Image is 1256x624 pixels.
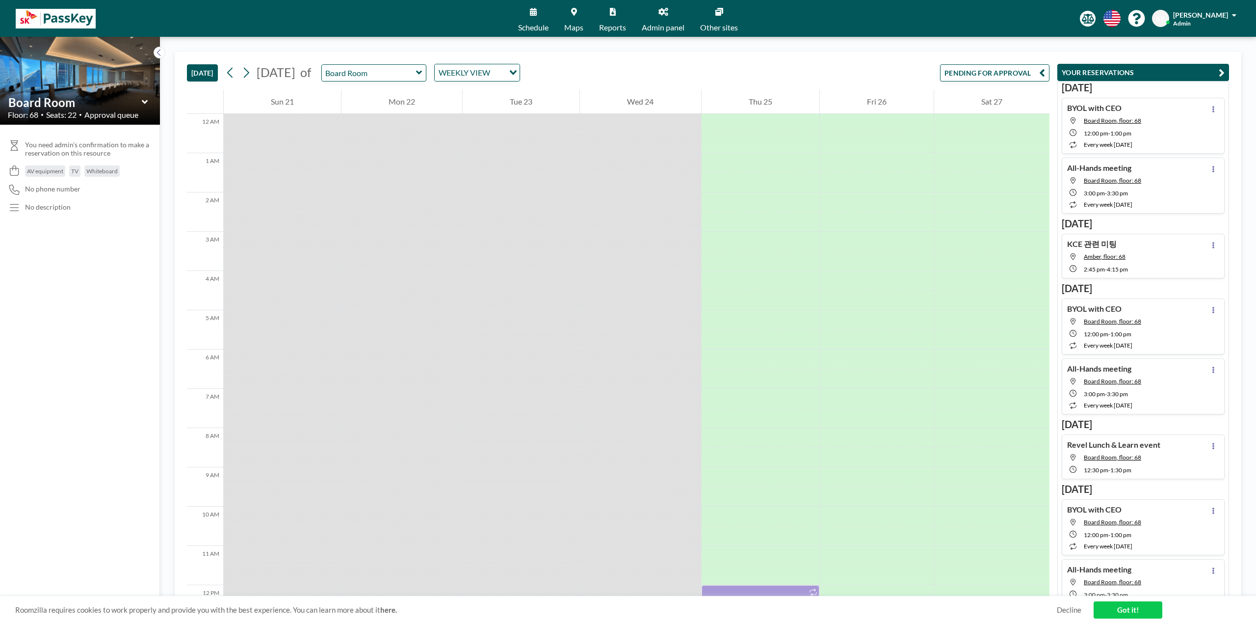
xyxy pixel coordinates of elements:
[1084,141,1132,148] span: every week [DATE]
[564,24,583,31] span: Maps
[25,203,71,212] div: No description
[16,9,96,28] img: organization-logo
[1067,565,1131,574] h4: All-Hands meeting
[1084,342,1132,349] span: every week [DATE]
[187,192,223,232] div: 2 AM
[820,89,934,114] div: Fri 26
[702,89,819,114] div: Thu 25
[8,95,142,109] input: Board Room
[1062,483,1225,495] h3: [DATE]
[187,153,223,192] div: 1 AM
[1084,454,1141,461] span: Board Room, floor: 68
[187,64,218,81] button: [DATE]
[187,507,223,546] div: 10 AM
[224,89,341,114] div: Sun 21
[187,428,223,467] div: 8 AM
[1105,266,1107,273] span: -
[1107,190,1128,197] span: 3:30 PM
[1084,130,1108,137] span: 12:00 PM
[437,66,492,79] span: WEEKLY VIEW
[1084,253,1125,260] span: Amber, floor: 68
[1062,282,1225,295] h3: [DATE]
[46,110,77,120] span: Seats: 22
[700,24,738,31] span: Other sites
[1084,518,1141,526] span: Board Room, floor: 68
[1084,531,1108,539] span: 12:00 PM
[518,24,549,31] span: Schedule
[25,140,152,158] span: You need admin's confirmation to make a reservation on this resource
[1084,190,1105,197] span: 3:00 PM
[1084,330,1108,338] span: 12:00 PM
[8,110,38,120] span: Floor: 68
[15,605,1057,615] span: Roomzilla requires cookies to work properly and provide you with the best experience. You can lea...
[1108,330,1110,338] span: -
[642,24,684,31] span: Admin panel
[187,546,223,585] div: 11 AM
[187,467,223,507] div: 9 AM
[1084,177,1141,184] span: Board Room, floor: 68
[27,167,63,175] span: AV equipment
[1110,130,1131,137] span: 1:00 PM
[1107,266,1128,273] span: 4:15 PM
[1084,466,1108,474] span: 12:30 PM
[1084,543,1132,550] span: every week [DATE]
[1067,304,1122,314] h4: BYOL with CEO
[86,167,118,175] span: Whiteboard
[300,65,311,80] span: of
[1156,14,1165,23] span: SY
[1110,330,1131,338] span: 1:00 PM
[580,89,701,114] div: Wed 24
[1107,591,1128,598] span: 3:30 PM
[1110,466,1131,474] span: 1:30 PM
[1108,466,1110,474] span: -
[41,111,44,118] span: •
[493,66,503,79] input: Search for option
[1084,591,1105,598] span: 3:00 PM
[1067,505,1122,515] h4: BYOL with CEO
[1105,591,1107,598] span: -
[187,114,223,153] div: 12 AM
[1062,81,1225,94] h3: [DATE]
[1062,217,1225,230] h3: [DATE]
[1067,163,1131,173] h4: All-Hands meeting
[1110,531,1131,539] span: 1:00 PM
[187,389,223,428] div: 7 AM
[463,89,579,114] div: Tue 23
[79,111,82,118] span: •
[1108,130,1110,137] span: -
[187,271,223,310] div: 4 AM
[1173,11,1228,19] span: [PERSON_NAME]
[1105,190,1107,197] span: -
[84,110,138,120] span: Approval queue
[1094,601,1162,619] a: Got it!
[257,65,295,80] span: [DATE]
[1107,390,1128,398] span: 3:30 PM
[1067,103,1122,113] h4: BYOL with CEO
[1067,239,1117,249] h4: KCE 관련 미팅
[1084,390,1105,398] span: 3:00 PM
[1084,402,1132,409] span: every week [DATE]
[1084,201,1132,208] span: every week [DATE]
[25,185,80,193] span: No phone number
[187,232,223,271] div: 3 AM
[341,89,462,114] div: Mon 22
[1084,578,1141,586] span: Board Room, floor: 68
[940,64,1049,81] button: PENDING FOR APPROVAL
[599,24,626,31] span: Reports
[1108,531,1110,539] span: -
[1084,266,1105,273] span: 2:45 PM
[1173,20,1191,27] span: Admin
[934,89,1049,114] div: Sat 27
[1105,390,1107,398] span: -
[380,605,397,614] a: here.
[1084,117,1141,124] span: Board Room, floor: 68
[1057,605,1081,615] a: Decline
[435,64,520,81] div: Search for option
[1067,440,1160,450] h4: Revel Lunch & Learn event
[322,65,416,81] input: Board Room
[1057,64,1229,81] button: YOUR RESERVATIONS
[71,167,78,175] span: TV
[1062,418,1225,431] h3: [DATE]
[187,350,223,389] div: 6 AM
[1084,378,1141,385] span: Board Room, floor: 68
